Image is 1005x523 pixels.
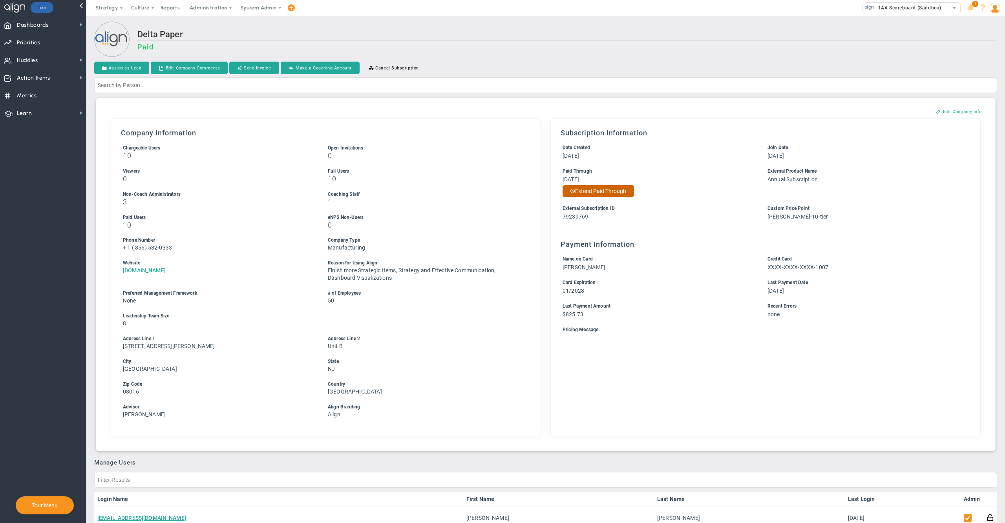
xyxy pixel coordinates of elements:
a: Login Name [97,496,460,502]
span: Annual Subscription [767,176,818,182]
a: Last Login [848,496,885,502]
span: 1 [127,244,130,251]
span: None [123,297,136,304]
span: [STREET_ADDRESS][PERSON_NAME] [123,343,215,349]
h3: 0 [328,152,518,159]
div: Reason for Using Align [328,259,518,267]
span: [DATE] [563,176,579,182]
span: [PERSON_NAME] [123,411,166,417]
button: Assign as Lead [94,62,149,74]
h3: 10 [123,221,313,229]
a: Last Name [657,496,842,502]
div: # of Employees [328,290,518,297]
div: City [123,358,313,365]
span: 856 [135,244,144,251]
span: Non-Coach Administrators [123,191,181,197]
button: Tour Menu [29,502,60,509]
span: [PERSON_NAME] [563,264,605,270]
h3: Paid [137,43,997,51]
a: First Name [466,496,651,502]
div: External Subscription ID [563,205,753,212]
span: $825.73 [563,311,583,317]
img: 33626.Company.photo [864,3,874,13]
span: Action Items [17,70,50,86]
a: [DOMAIN_NAME] [123,267,166,273]
div: Zip Code [123,381,313,388]
span: 1 [972,1,978,7]
h3: Payment Information [561,240,970,248]
div: Credit Card [767,255,958,263]
div: Custom Price Point [767,205,958,212]
span: Open Invitations [328,145,364,151]
span: Manufacturing [328,244,365,251]
input: Filter Results [94,472,997,488]
label: Includes Users + Open Invitations, excludes Coaching Staff [123,144,161,151]
div: Address Line 2 [328,335,518,343]
div: Company Type [328,237,518,244]
img: 48978.Person.photo [990,3,1000,13]
div: Join Date [767,144,958,151]
div: Leadership Team Size [123,312,518,320]
button: Send Invoice [229,62,279,74]
span: none [767,311,780,317]
h3: 1 [328,198,518,206]
span: Metrics [17,87,37,104]
span: [PERSON_NAME]-10-tier [767,213,828,220]
span: Chargeable Users [123,145,161,151]
span: [DATE] [767,288,784,294]
button: Make a Coaching Account [281,62,360,74]
div: Align Branding [328,403,518,411]
span: XXXX-XXXX-XXXX-1007 [767,264,828,270]
span: Administration [190,5,227,11]
div: Preferred Management Framework [123,290,313,297]
button: Reset Password [987,513,994,521]
h3: 0 [328,221,518,229]
span: 8 [123,320,126,326]
span: Unit B [328,343,343,349]
img: Loading... [94,22,130,57]
span: 01/2028 [563,288,584,294]
span: ) [145,244,147,251]
h3: Subscription Information [561,129,970,137]
span: Huddles [17,52,38,69]
div: Paid Through [563,168,753,175]
h3: 10 [123,152,313,159]
div: Address Line 1 [123,335,313,343]
span: eNPS Non-Users [328,215,364,220]
h3: Manage Users [94,459,997,466]
h2: Delta Paper [137,29,997,41]
span: NJ [328,366,335,372]
div: Website [123,259,313,267]
span: 79239769 [563,213,588,220]
span: [GEOGRAPHIC_DATA] [123,366,177,372]
span: [DATE] [563,153,579,159]
div: Last Payment Amount [563,303,753,310]
span: 532-0333 [148,244,172,251]
span: Finish more Strategic Items, Strategy and Effective Communication, Dashboard Visualizations [328,267,496,281]
h3: 10 [328,175,518,182]
button: Extend Paid Through [563,185,634,197]
div: Pricing Message [563,326,958,333]
span: Dashboards [17,17,49,33]
span: select [949,3,960,14]
span: Align [328,411,340,417]
div: Card Expiration [563,279,753,286]
button: Edit Company Info [928,105,990,118]
span: Culture [131,5,150,11]
a: [EMAIL_ADDRESS][DOMAIN_NAME] [97,515,186,521]
span: System Admin [240,5,277,11]
span: 1AA Scoreboard (Sandbox) [874,3,941,13]
span: Strategy [95,5,118,11]
h3: 0 [123,175,313,182]
div: Phone Number [123,237,313,244]
button: Cancel Subscription [361,62,427,74]
input: Search by Person... [94,77,997,93]
div: Recent Errors [767,303,958,310]
h3: Company Information [121,129,531,137]
div: Country [328,381,518,388]
span: Learn [17,105,32,122]
div: External Product Name [767,168,958,175]
span: ( [132,244,134,251]
span: Viewers [123,168,140,174]
div: Date Created [563,144,753,151]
